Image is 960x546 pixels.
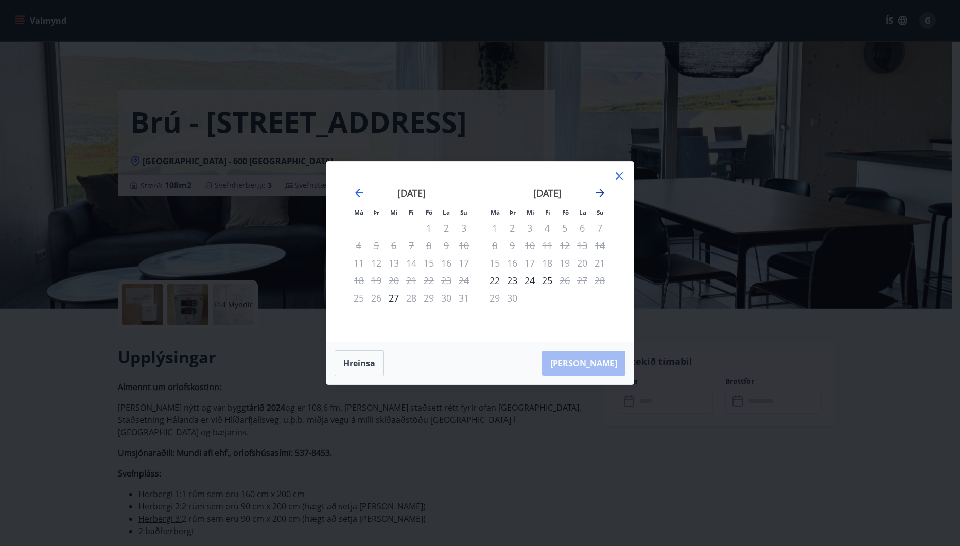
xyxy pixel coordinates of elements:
td: Not available. þriðjudagur, 16. september 2025 [503,254,521,272]
td: Not available. laugardagur, 23. ágúst 2025 [438,272,455,289]
td: Not available. mánudagur, 15. september 2025 [486,254,503,272]
small: Fi [545,208,550,216]
td: Choose fimmtudagur, 25. september 2025 as your check-in date. It’s available. [538,272,556,289]
td: Not available. sunnudagur, 24. ágúst 2025 [455,272,473,289]
td: Not available. föstudagur, 19. september 2025 [556,254,573,272]
td: Not available. miðvikudagur, 20. ágúst 2025 [385,272,403,289]
td: Not available. mánudagur, 1. september 2025 [486,219,503,237]
td: Not available. þriðjudagur, 12. ágúst 2025 [368,254,385,272]
td: Not available. sunnudagur, 28. september 2025 [591,272,608,289]
td: Not available. miðvikudagur, 6. ágúst 2025 [385,237,403,254]
td: Not available. föstudagur, 26. september 2025 [556,272,573,289]
small: Má [491,208,500,216]
div: 24 [521,272,538,289]
div: Move backward to switch to the previous month. [353,187,365,199]
td: Choose mánudagur, 22. september 2025 as your check-in date. It’s available. [486,272,503,289]
td: Not available. laugardagur, 16. ágúst 2025 [438,254,455,272]
small: Fö [562,208,569,216]
div: 23 [503,272,521,289]
small: Þr [373,208,379,216]
td: Not available. þriðjudagur, 26. ágúst 2025 [368,289,385,307]
small: Fi [409,208,414,216]
td: Choose miðvikudagur, 24. september 2025 as your check-in date. It’s available. [521,272,538,289]
td: Not available. mánudagur, 18. ágúst 2025 [350,272,368,289]
td: Not available. laugardagur, 20. september 2025 [573,254,591,272]
td: Not available. miðvikudagur, 17. september 2025 [521,254,538,272]
td: Not available. laugardagur, 6. september 2025 [573,219,591,237]
td: Not available. fimmtudagur, 21. ágúst 2025 [403,272,420,289]
div: Move forward to switch to the next month. [594,187,606,199]
td: Not available. fimmtudagur, 4. september 2025 [538,219,556,237]
td: Not available. föstudagur, 8. ágúst 2025 [420,237,438,254]
td: Not available. þriðjudagur, 5. ágúst 2025 [368,237,385,254]
td: Not available. þriðjudagur, 30. september 2025 [503,289,521,307]
td: Not available. laugardagur, 9. ágúst 2025 [438,237,455,254]
td: Not available. sunnudagur, 3. ágúst 2025 [455,219,473,237]
td: Not available. fimmtudagur, 28. ágúst 2025 [403,289,420,307]
td: Not available. fimmtudagur, 7. ágúst 2025 [403,237,420,254]
small: Þr [510,208,516,216]
div: Aðeins útritun í boði [556,272,573,289]
td: Not available. sunnudagur, 10. ágúst 2025 [455,237,473,254]
td: Not available. mánudagur, 8. september 2025 [486,237,503,254]
td: Not available. sunnudagur, 7. september 2025 [591,219,608,237]
td: Not available. laugardagur, 2. ágúst 2025 [438,219,455,237]
td: Not available. mánudagur, 4. ágúst 2025 [350,237,368,254]
div: Calendar [339,174,621,329]
div: Aðeins innritun í boði [385,289,403,307]
small: Fö [426,208,432,216]
button: Hreinsa [335,350,384,376]
td: Not available. fimmtudagur, 18. september 2025 [538,254,556,272]
strong: [DATE] [533,187,562,199]
small: Su [460,208,467,216]
td: Not available. miðvikudagur, 13. ágúst 2025 [385,254,403,272]
td: Not available. föstudagur, 29. ágúst 2025 [420,289,438,307]
td: Not available. þriðjudagur, 2. september 2025 [503,219,521,237]
td: Not available. mánudagur, 11. ágúst 2025 [350,254,368,272]
small: Mi [390,208,398,216]
td: Not available. föstudagur, 1. ágúst 2025 [420,219,438,237]
td: Not available. miðvikudagur, 3. september 2025 [521,219,538,237]
td: Not available. föstudagur, 12. september 2025 [556,237,573,254]
small: Mi [527,208,534,216]
td: Not available. sunnudagur, 21. september 2025 [591,254,608,272]
small: Su [597,208,604,216]
td: Not available. föstudagur, 15. ágúst 2025 [420,254,438,272]
div: Aðeins innritun í boði [486,272,503,289]
td: Not available. sunnudagur, 14. september 2025 [591,237,608,254]
strong: [DATE] [397,187,426,199]
td: Not available. laugardagur, 27. september 2025 [573,272,591,289]
td: Choose þriðjudagur, 23. september 2025 as your check-in date. It’s available. [503,272,521,289]
small: La [579,208,586,216]
td: Not available. miðvikudagur, 10. september 2025 [521,237,538,254]
td: Not available. fimmtudagur, 11. september 2025 [538,237,556,254]
td: Not available. mánudagur, 29. september 2025 [486,289,503,307]
div: Aðeins útritun í boði [403,289,420,307]
div: 25 [538,272,556,289]
td: Not available. þriðjudagur, 19. ágúst 2025 [368,272,385,289]
small: Má [354,208,363,216]
td: Choose miðvikudagur, 27. ágúst 2025 as your check-in date. It’s available. [385,289,403,307]
td: Not available. mánudagur, 25. ágúst 2025 [350,289,368,307]
td: Not available. föstudagur, 5. september 2025 [556,219,573,237]
td: Not available. fimmtudagur, 14. ágúst 2025 [403,254,420,272]
td: Not available. föstudagur, 22. ágúst 2025 [420,272,438,289]
td: Not available. þriðjudagur, 9. september 2025 [503,237,521,254]
small: La [443,208,450,216]
td: Not available. laugardagur, 13. september 2025 [573,237,591,254]
td: Not available. sunnudagur, 17. ágúst 2025 [455,254,473,272]
td: Not available. sunnudagur, 31. ágúst 2025 [455,289,473,307]
td: Not available. laugardagur, 30. ágúst 2025 [438,289,455,307]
